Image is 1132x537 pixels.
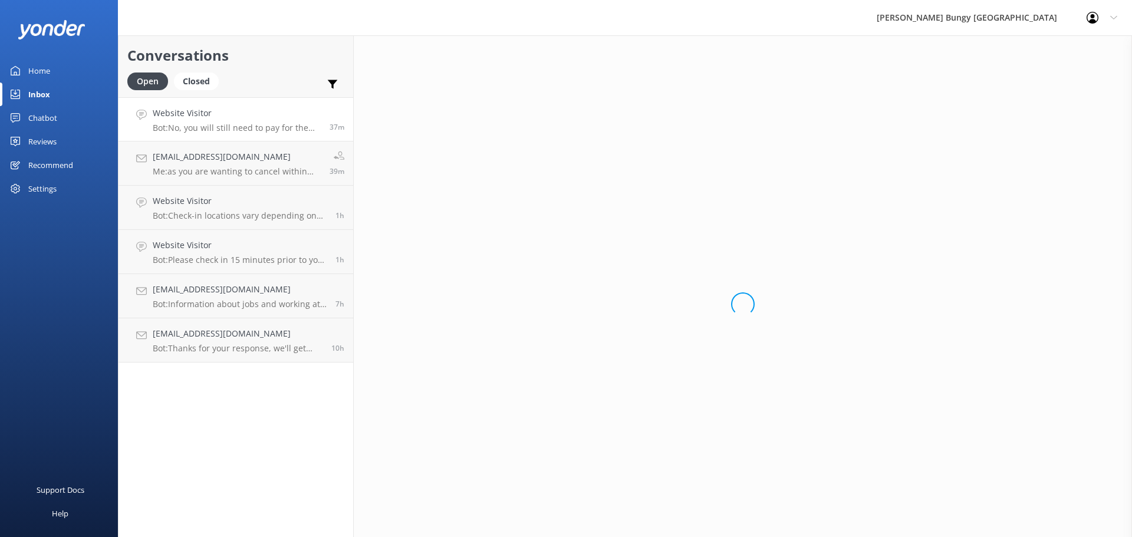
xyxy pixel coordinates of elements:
span: Aug 26 2025 03:38am (UTC +12:00) Pacific/Auckland [335,299,344,309]
h4: [EMAIL_ADDRESS][DOMAIN_NAME] [153,283,327,296]
a: Website VisitorBot:Check-in locations vary depending on your activity: - [GEOGRAPHIC_DATA]: Base ... [119,186,353,230]
p: Bot: Information about jobs and working at [GEOGRAPHIC_DATA], as well as all of our current vacan... [153,299,327,309]
span: Aug 26 2025 10:54am (UTC +12:00) Pacific/Auckland [330,122,344,132]
p: Bot: Check-in locations vary depending on your activity: - [GEOGRAPHIC_DATA]: Base Building, [STR... [153,210,327,221]
h4: Website Visitor [153,107,321,120]
div: Closed [174,73,219,90]
p: Bot: Thanks for your response, we'll get back to you as soon as we can during opening hours. [153,343,323,354]
p: Bot: Please check in 15 minutes prior to your booked activity time for the [GEOGRAPHIC_DATA]. [153,255,327,265]
div: Inbox [28,83,50,106]
div: Settings [28,177,57,200]
a: [EMAIL_ADDRESS][DOMAIN_NAME]Bot:Information about jobs and working at [GEOGRAPHIC_DATA], as well ... [119,274,353,318]
div: Reviews [28,130,57,153]
div: Recommend [28,153,73,177]
a: Closed [174,74,225,87]
h4: [EMAIL_ADDRESS][DOMAIN_NAME] [153,150,321,163]
div: Support Docs [37,478,84,502]
span: Aug 26 2025 10:06am (UTC +12:00) Pacific/Auckland [335,255,344,265]
span: Aug 26 2025 01:11am (UTC +12:00) Pacific/Auckland [331,343,344,353]
div: Chatbot [28,106,57,130]
a: Website VisitorBot:No, you will still need to pay for the activity even if you jump naked.37m [119,97,353,141]
h4: Website Visitor [153,239,327,252]
h4: [EMAIL_ADDRESS][DOMAIN_NAME] [153,327,323,340]
a: [EMAIL_ADDRESS][DOMAIN_NAME]Bot:Thanks for your response, we'll get back to you as soon as we can... [119,318,353,363]
img: yonder-white-logo.png [18,20,85,39]
h2: Conversations [127,44,344,67]
div: Help [52,502,68,525]
p: Me: as you are wanting to cancel within 48hrs we do need confirmation that there are external fac... [153,166,321,177]
span: Aug 26 2025 10:25am (UTC +12:00) Pacific/Auckland [335,210,344,220]
a: [EMAIL_ADDRESS][DOMAIN_NAME]Me:as you are wanting to cancel within 48hrs we do need confirmation ... [119,141,353,186]
a: Open [127,74,174,87]
div: Home [28,59,50,83]
a: Website VisitorBot:Please check in 15 minutes prior to your booked activity time for the [GEOGRAP... [119,230,353,274]
h4: Website Visitor [153,195,327,207]
div: Open [127,73,168,90]
span: Aug 26 2025 10:53am (UTC +12:00) Pacific/Auckland [330,166,344,176]
p: Bot: No, you will still need to pay for the activity even if you jump naked. [153,123,321,133]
